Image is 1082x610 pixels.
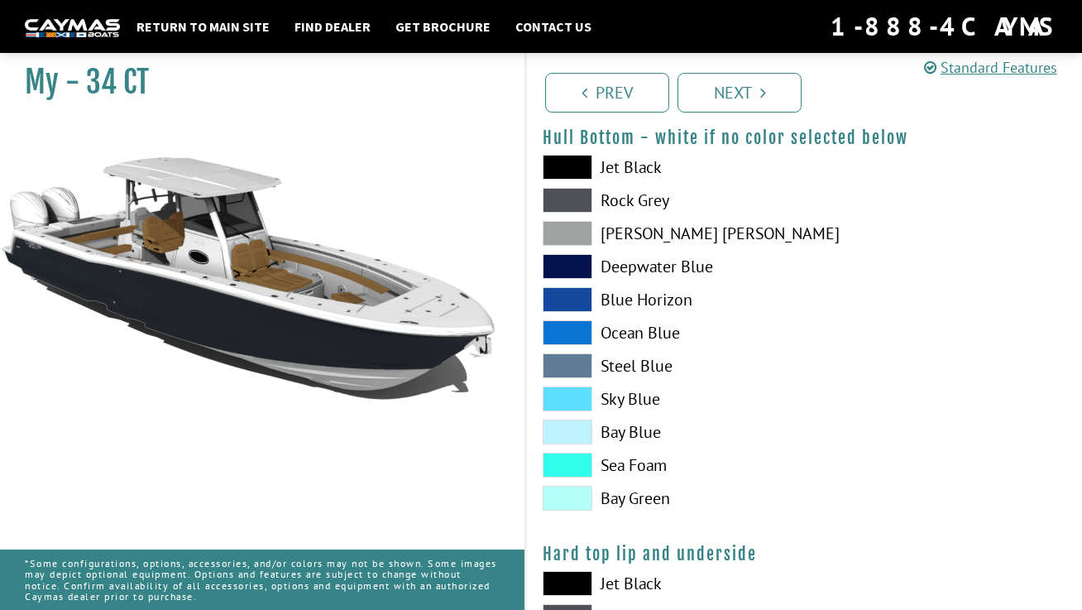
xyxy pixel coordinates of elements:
[831,8,1057,45] div: 1-888-4CAYMAS
[543,221,788,246] label: [PERSON_NAME] [PERSON_NAME]
[286,16,379,37] a: Find Dealer
[128,16,278,37] a: Return to main site
[677,73,802,113] a: Next
[543,571,788,596] label: Jet Black
[543,127,1065,148] h4: Hull Bottom - white if no color selected below
[543,287,788,312] label: Blue Horizon
[545,73,669,113] a: Prev
[543,453,788,478] label: Sea Foam
[543,420,788,444] label: Bay Blue
[543,188,788,213] label: Rock Grey
[541,70,1082,113] ul: Pagination
[543,486,788,511] label: Bay Green
[543,155,788,180] label: Jet Black
[543,353,788,378] label: Steel Blue
[25,64,483,101] h1: My - 34 CT
[543,254,788,279] label: Deepwater Blue
[25,550,500,610] p: *Some configurations, options, accessories, and/or colors may not be shown. Some images may depic...
[25,19,120,36] img: white-logo-c9c8dbefe5ff5ceceb0f0178aa75bf4bb51f6bca0971e226c86eb53dfe498488.png
[543,387,788,411] label: Sky Blue
[543,544,1065,564] h4: Hard top lip and underside
[543,320,788,345] label: Ocean Blue
[507,16,600,37] a: Contact Us
[387,16,499,37] a: Get Brochure
[924,58,1057,77] a: Standard Features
